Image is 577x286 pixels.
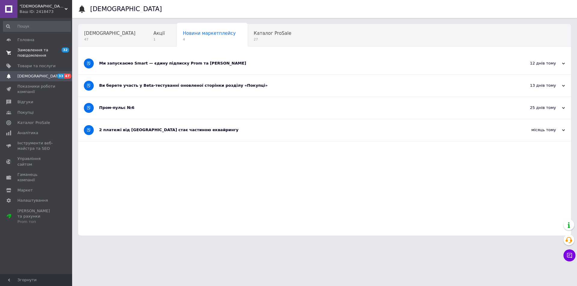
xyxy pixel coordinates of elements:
div: 2 платежі від [GEOGRAPHIC_DATA] стає частиною еквайрингу [99,127,505,133]
span: Каталог ProSale [254,31,291,36]
span: Гаманець компанії [17,172,56,183]
span: Маркет [17,188,33,193]
span: Головна [17,37,34,43]
span: Показники роботи компанії [17,84,56,95]
span: Відгуки [17,99,33,105]
span: Інструменти веб-майстра та SEO [17,140,56,151]
span: [DEMOGRAPHIC_DATA] [17,74,62,79]
input: Пошук [3,21,71,32]
span: 32 [62,47,69,53]
div: місяць тому [505,127,565,133]
div: Ви берете участь у Beta-тестуванні оновленої сторінки розділу «Покупці» [99,83,505,88]
span: Налаштування [17,198,48,203]
span: "Ayurveda" Інтернет магазин аюрведичних товарів з Індії [20,4,65,9]
span: 33 [57,74,64,79]
span: 47 [84,37,136,42]
span: Управління сайтом [17,156,56,167]
div: 13 днів тому [505,83,565,88]
span: Каталог ProSale [17,120,50,125]
span: Покупці [17,110,34,115]
span: [DEMOGRAPHIC_DATA] [84,31,136,36]
span: 47 [64,74,71,79]
button: Чат з покупцем [563,249,575,261]
span: 4 [183,37,236,42]
div: Ми запускаємо Smart — єдину підписку Prom та [PERSON_NAME] [99,61,505,66]
span: Аналітика [17,130,38,136]
span: [PERSON_NAME] та рахунки [17,208,56,225]
span: Новини маркетплейсу [183,31,236,36]
span: Товари та послуги [17,63,56,69]
span: Акції [154,31,165,36]
div: 25 днів тому [505,105,565,110]
div: Ваш ID: 2418473 [20,9,72,14]
span: 1 [154,37,165,42]
div: 12 днів тому [505,61,565,66]
div: Пром-пульс №6 [99,105,505,110]
span: 27 [254,37,291,42]
div: Prom топ [17,219,56,224]
h1: [DEMOGRAPHIC_DATA] [90,5,162,13]
span: Замовлення та повідомлення [17,47,56,58]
